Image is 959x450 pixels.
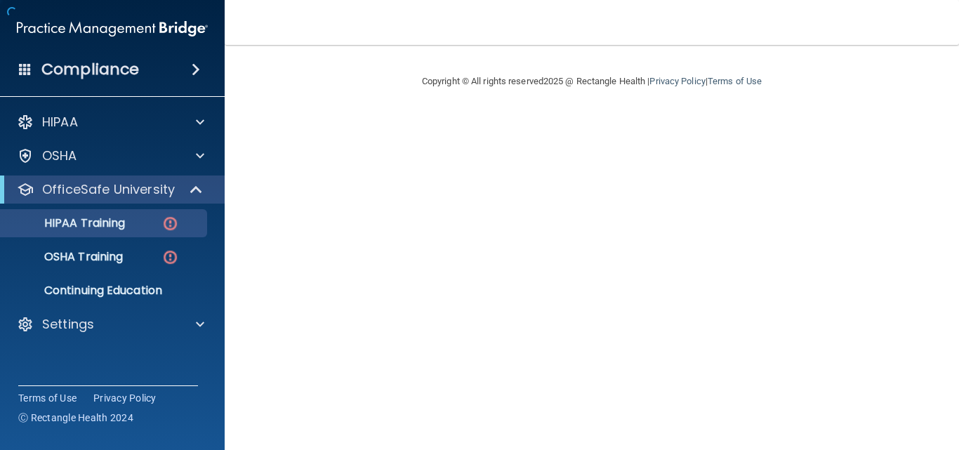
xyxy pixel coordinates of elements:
a: Settings [17,316,204,333]
p: OSHA Training [9,250,123,264]
a: OSHA [17,147,204,164]
a: HIPAA [17,114,204,131]
a: OfficeSafe University [17,181,204,198]
p: HIPAA Training [9,216,125,230]
img: danger-circle.6113f641.png [161,249,179,266]
p: OSHA [42,147,77,164]
p: OfficeSafe University [42,181,175,198]
div: Copyright © All rights reserved 2025 @ Rectangle Health | | [336,59,848,104]
a: Privacy Policy [93,391,157,405]
p: Settings [42,316,94,333]
p: Continuing Education [9,284,201,298]
a: Terms of Use [18,391,77,405]
a: Terms of Use [708,76,762,86]
p: HIPAA [42,114,78,131]
img: PMB logo [17,15,208,43]
h4: Compliance [41,60,139,79]
span: Ⓒ Rectangle Health 2024 [18,411,133,425]
a: Privacy Policy [649,76,705,86]
img: danger-circle.6113f641.png [161,215,179,232]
